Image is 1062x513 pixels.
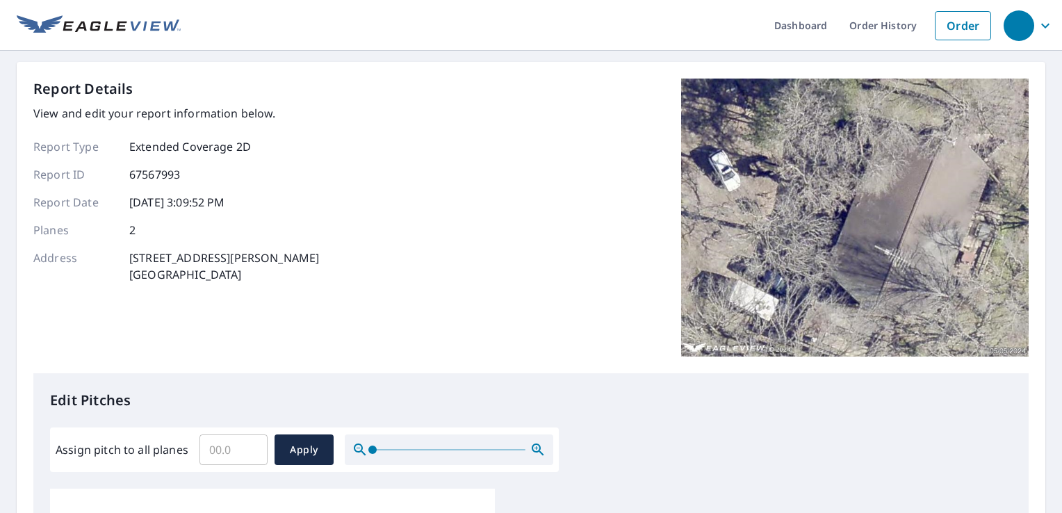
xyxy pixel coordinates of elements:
[50,390,1012,411] p: Edit Pitches
[33,79,133,99] p: Report Details
[275,434,334,465] button: Apply
[129,250,319,283] p: [STREET_ADDRESS][PERSON_NAME] [GEOGRAPHIC_DATA]
[33,105,319,122] p: View and edit your report information below.
[199,430,268,469] input: 00.0
[935,11,991,40] a: Order
[33,166,117,183] p: Report ID
[33,138,117,155] p: Report Type
[17,15,181,36] img: EV Logo
[681,79,1029,357] img: Top image
[129,138,251,155] p: Extended Coverage 2D
[33,194,117,211] p: Report Date
[129,166,180,183] p: 67567993
[56,441,188,458] label: Assign pitch to all planes
[129,222,136,238] p: 2
[129,194,225,211] p: [DATE] 3:09:52 PM
[33,250,117,283] p: Address
[286,441,322,459] span: Apply
[33,222,117,238] p: Planes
